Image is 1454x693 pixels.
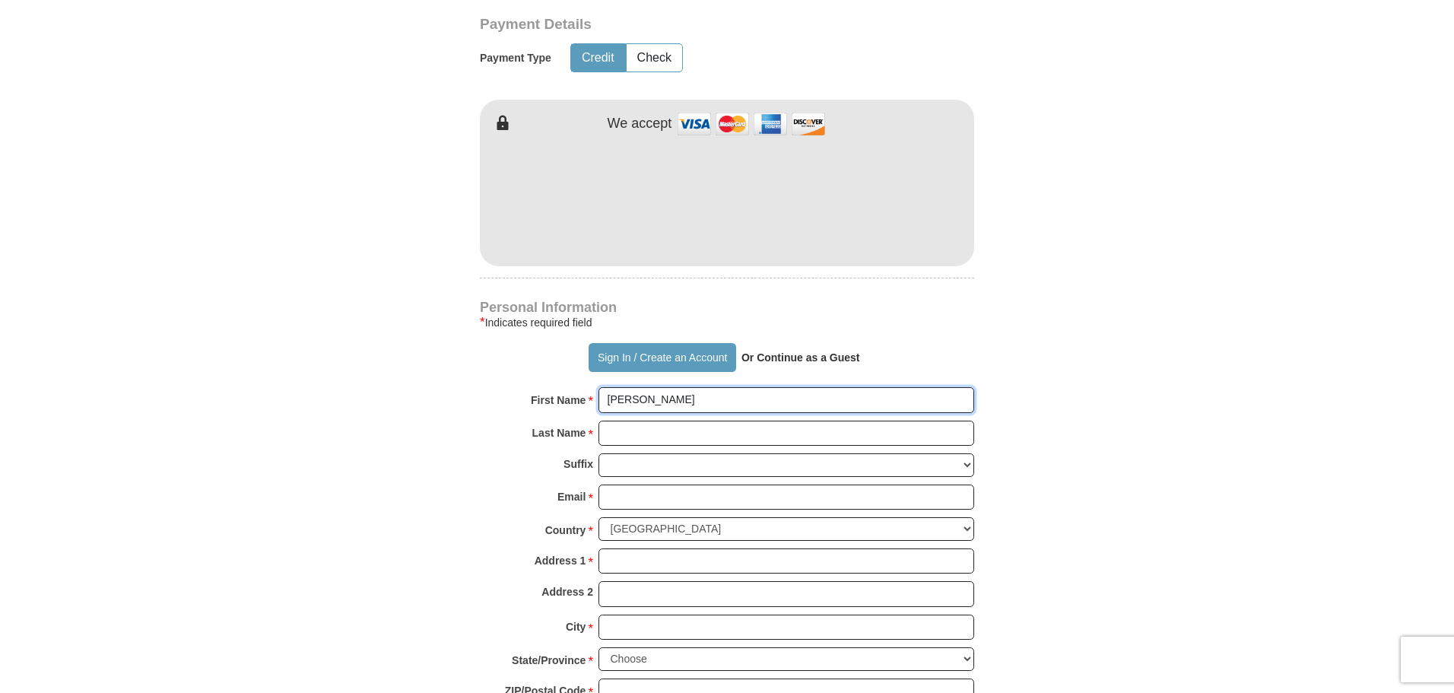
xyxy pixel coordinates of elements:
[545,520,586,541] strong: Country
[741,351,860,364] strong: Or Continue as a Guest
[512,650,586,671] strong: State/Province
[480,313,974,332] div: Indicates required field
[480,16,868,33] h3: Payment Details
[566,616,586,637] strong: City
[675,107,827,140] img: credit cards accepted
[535,550,586,571] strong: Address 1
[589,343,735,372] button: Sign In / Create an Account
[564,453,593,475] strong: Suffix
[480,52,551,65] h5: Payment Type
[627,44,682,72] button: Check
[531,389,586,411] strong: First Name
[541,581,593,602] strong: Address 2
[571,44,625,72] button: Credit
[608,116,672,132] h4: We accept
[532,422,586,443] strong: Last Name
[480,301,974,313] h4: Personal Information
[557,486,586,507] strong: Email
